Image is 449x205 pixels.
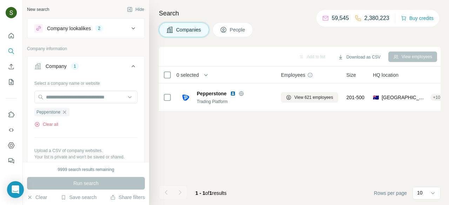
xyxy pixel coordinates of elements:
[6,108,17,121] button: Use Surfe on LinkedIn
[71,63,79,69] div: 1
[230,26,246,33] span: People
[373,71,398,78] span: HQ location
[6,76,17,88] button: My lists
[34,121,58,128] button: Clear all
[27,46,145,52] p: Company information
[347,71,356,78] span: Size
[34,148,138,154] p: Upload a CSV of company websites.
[364,14,389,22] p: 2,380,223
[197,90,227,97] span: Pepperstone
[176,26,202,33] span: Companies
[58,166,114,173] div: 9999 search results remaining
[7,181,24,198] div: Open Intercom Messenger
[347,94,364,101] span: 201-500
[180,92,191,103] img: Logo of Pepperstone
[209,190,212,196] span: 1
[6,60,17,73] button: Enrich CSV
[401,13,434,23] button: Buy credits
[34,154,138,160] p: Your list is private and won't be saved or shared.
[36,109,60,115] span: Pepperstone
[6,124,17,136] button: Use Surfe API
[95,25,103,32] div: 2
[46,63,67,70] div: Company
[333,52,385,62] button: Download as CSV
[205,190,209,196] span: of
[61,194,96,201] button: Save search
[122,4,149,15] button: Hide
[27,194,47,201] button: Clear
[374,190,407,197] span: Rows per page
[382,94,428,101] span: [GEOGRAPHIC_DATA], [GEOGRAPHIC_DATA]
[6,139,17,152] button: Dashboard
[110,194,145,201] button: Share filters
[27,6,49,13] div: New search
[281,71,305,78] span: Employees
[6,155,17,167] button: Feedback
[195,190,227,196] span: results
[27,58,145,77] button: Company1
[197,98,273,105] div: Trading Platform
[176,71,199,78] span: 0 selected
[281,92,338,103] button: View 621 employees
[294,94,333,101] span: View 621 employees
[6,45,17,57] button: Search
[159,8,441,18] h4: Search
[6,29,17,42] button: Quick start
[47,25,91,32] div: Company lookalikes
[332,14,349,22] p: 59,545
[430,94,443,101] div: + 10
[6,7,17,18] img: Avatar
[373,94,379,101] span: 🇦🇺
[27,20,145,37] button: Company lookalikes2
[195,190,205,196] span: 1 - 1
[417,189,423,196] p: 10
[34,77,138,87] div: Select a company name or website
[230,91,236,96] img: LinkedIn logo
